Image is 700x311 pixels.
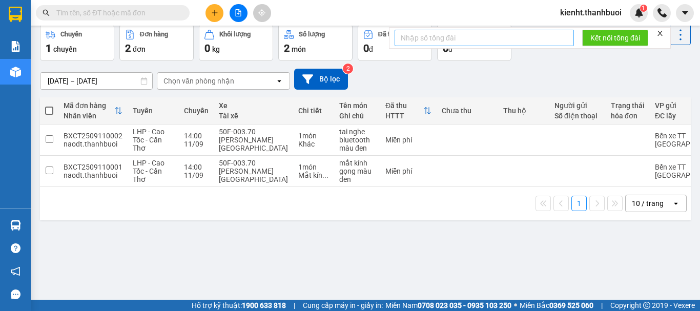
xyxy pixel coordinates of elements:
div: tai nghe bluetooth màu đen [339,128,375,152]
span: LHP - Cao Tốc - Cần Thơ [133,159,164,183]
div: 50F-003.70 [219,128,288,136]
button: Bộ lọc [294,69,348,90]
span: plus [211,9,218,16]
div: naodt.thanhbuoi [64,140,122,148]
div: 14:00 [184,132,209,140]
span: ⚪️ [514,303,517,307]
div: Trạng thái [611,101,645,110]
span: 0 [443,42,448,54]
button: Số lượng2món [278,24,353,61]
div: 50F-003.70 [219,159,288,167]
div: Số điện thoại [554,112,601,120]
span: kienht.thanhbuoi [552,6,630,19]
span: đơn [133,45,146,53]
div: Ghi chú [339,112,375,120]
span: 1 [642,5,645,12]
span: món [292,45,306,53]
button: Chuyến1chuyến [40,24,114,61]
div: 11/09 [184,171,209,179]
span: message [11,289,20,299]
div: Chuyến [184,107,209,115]
span: 0 [363,42,369,54]
div: HTTT [385,112,423,120]
div: [PERSON_NAME][GEOGRAPHIC_DATA] [219,136,288,152]
img: icon-new-feature [634,8,644,17]
span: 2 [284,42,290,54]
span: aim [258,9,265,16]
span: | [601,300,603,311]
div: Tài xế [219,112,288,120]
span: Cung cấp máy in - giấy in: [303,300,383,311]
div: 1 món [298,132,329,140]
span: Miền Nam [385,300,511,311]
img: logo-vxr [9,7,22,22]
span: notification [11,266,20,276]
input: Tìm tên, số ĐT hoặc mã đơn [56,7,177,18]
div: Miễn phí [385,167,431,175]
strong: 1900 633 818 [242,301,286,309]
div: Chọn văn phòng nhận [163,76,234,86]
input: Select a date range. [40,73,152,89]
div: BXCT2509110001 [64,163,122,171]
div: Người gửi [554,101,601,110]
span: question-circle [11,243,20,253]
div: Số lượng [299,31,325,38]
span: 2 [125,42,131,54]
img: warehouse-icon [10,220,21,231]
span: chuyến [53,45,77,53]
img: warehouse-icon [10,67,21,77]
button: Đơn hàng2đơn [119,24,194,61]
div: Khác [298,140,329,148]
div: Đã thu [385,101,423,110]
sup: 2 [343,64,353,74]
div: Tên món [339,101,375,110]
sup: 1 [640,5,647,12]
span: close [656,30,664,37]
img: phone-icon [657,8,667,17]
svg: open [275,77,283,85]
button: aim [253,4,271,22]
div: Thu hộ [503,107,544,115]
div: hóa đơn [611,112,645,120]
button: caret-down [676,4,694,22]
input: Nhập số tổng đài [395,30,574,46]
span: 1 [46,42,51,54]
div: Chuyến [60,31,82,38]
button: 1 [571,196,587,211]
div: [PERSON_NAME][GEOGRAPHIC_DATA] [219,167,288,183]
span: Kết nối tổng đài [590,32,640,44]
div: Xe [219,101,288,110]
span: Hỗ trợ kỹ thuật: [192,300,286,311]
div: Tuyến [133,107,174,115]
span: search [43,9,50,16]
span: đ [448,45,452,53]
th: Toggle SortBy [58,97,128,125]
button: plus [205,4,223,22]
div: mắt kính gọng màu đen [339,159,375,183]
span: LHP - Cao Tốc - Cần Thơ [133,128,164,152]
svg: open [672,199,680,208]
div: Đơn hàng [140,31,168,38]
div: Miễn phí [385,136,431,144]
span: copyright [643,302,650,309]
span: caret-down [681,8,690,17]
img: solution-icon [10,41,21,52]
span: kg [212,45,220,53]
button: file-add [230,4,248,22]
div: Khối lượng [219,31,251,38]
div: Mã đơn hàng [64,101,114,110]
span: | [294,300,295,311]
div: naodt.thanhbuoi [64,171,122,179]
button: Kết nối tổng đài [582,30,648,46]
div: 1 món [298,163,329,171]
strong: 0369 525 060 [549,301,593,309]
span: file-add [235,9,242,16]
div: Chi tiết [298,107,329,115]
span: ... [322,171,328,179]
div: Đã thu [378,31,397,38]
strong: 0708 023 035 - 0935 103 250 [418,301,511,309]
div: 10 / trang [632,198,664,209]
div: 11/09 [184,140,209,148]
span: Miền Bắc [520,300,593,311]
div: Mắt kính, đồng hồ, nữ trang [298,171,329,179]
